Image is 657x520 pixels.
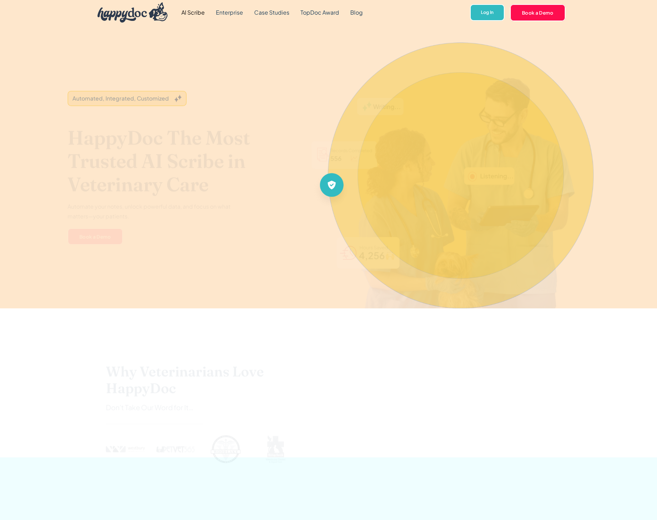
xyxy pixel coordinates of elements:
[72,94,169,103] div: Automated, Integrated, Customized
[106,402,301,412] div: Don’t Take Our Word for It…
[68,202,235,221] p: Automate your notes, unlock powerful data, and focus on what matters—your patients.
[256,435,295,463] img: Bishop Ranch logo
[106,435,145,463] img: Westbury
[68,126,303,196] h1: HappyDoc The Most Trusted AI Scribe in Veterinary Care
[206,435,245,463] img: Woodlake logo
[510,4,565,21] a: Book a Demo
[92,1,168,24] a: home
[174,95,182,102] img: Grey sparkles.
[470,4,505,21] a: Log In
[106,363,301,396] h2: Why Veterinarians Love HappyDoc
[97,2,168,23] img: HappyDoc Logo: A happy dog with his ear up, listening.
[156,435,195,463] img: PetVet 365 logo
